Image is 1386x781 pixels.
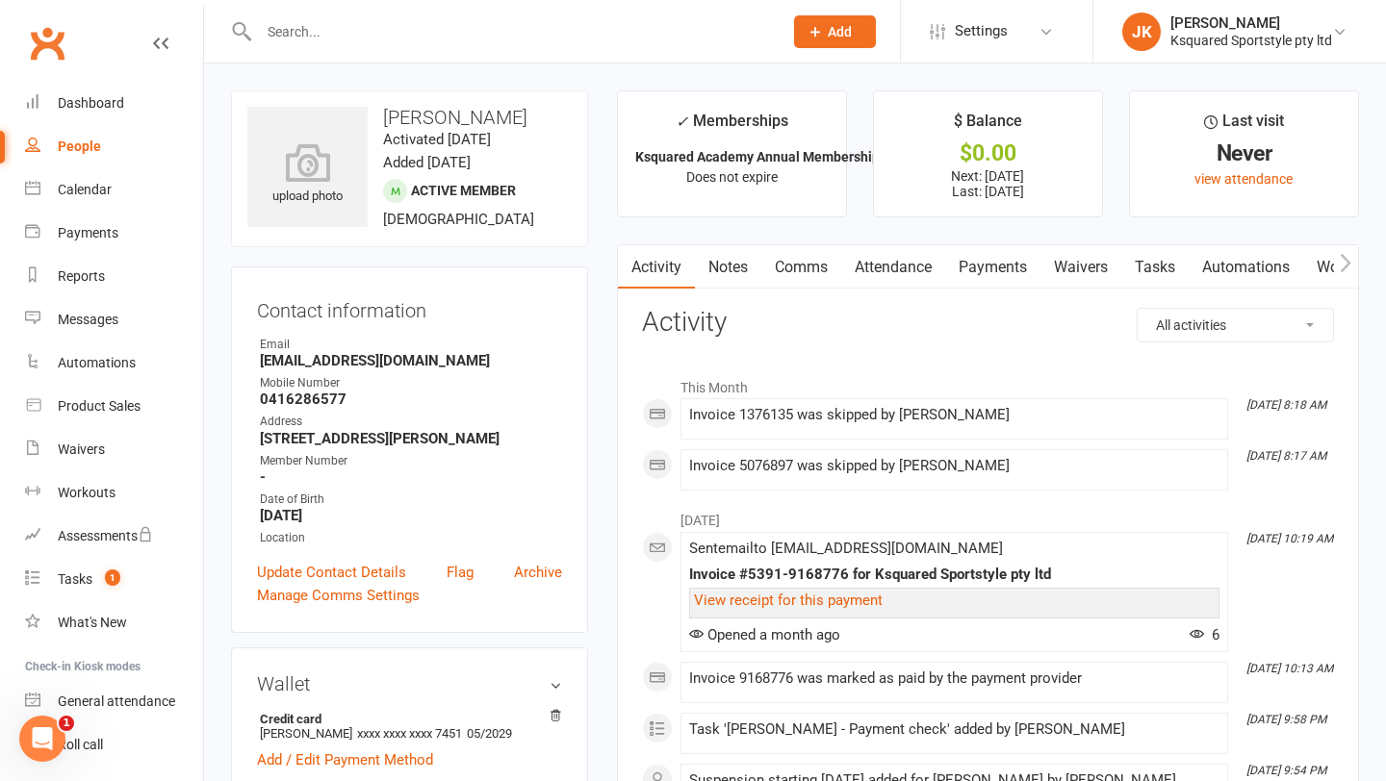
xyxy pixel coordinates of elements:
a: Messages [25,298,203,341]
div: Task '[PERSON_NAME] - Payment check' added by [PERSON_NAME] [689,721,1219,738]
a: Archive [514,561,562,584]
a: Reports [25,255,203,298]
div: Invoice 5076897 was skipped by [PERSON_NAME] [689,458,1219,474]
i: [DATE] 9:58 PM [1246,713,1326,726]
a: Automations [25,341,203,385]
div: Automations [58,355,136,370]
a: Roll call [25,723,203,767]
div: General attendance [58,693,175,709]
div: Memberships [676,109,788,144]
a: Update Contact Details [257,561,406,584]
a: View receipt for this payment [694,592,883,609]
a: Assessments [25,515,203,558]
li: [DATE] [642,500,1334,531]
div: Waivers [58,441,105,457]
i: [DATE] 8:17 AM [1246,449,1326,463]
div: $0.00 [891,143,1085,164]
span: Settings [955,10,1008,53]
a: Waivers [1040,245,1121,290]
span: Add [828,24,852,39]
a: Clubworx [23,19,71,67]
span: 05/2029 [467,726,512,741]
div: Invoice 9168776 was marked as paid by the payment provider [689,670,1219,687]
strong: [STREET_ADDRESS][PERSON_NAME] [260,430,562,447]
div: Tasks [58,571,92,587]
a: Tasks [1121,245,1189,290]
a: Notes [695,245,761,290]
a: Tasks 1 [25,558,203,601]
div: Ksquared Sportstyle pty ltd [1170,32,1332,49]
i: ✓ [676,113,688,131]
div: Product Sales [58,398,141,414]
div: Messages [58,312,118,327]
a: What's New [25,601,203,644]
h3: Activity [642,308,1334,338]
div: Last visit [1204,109,1284,143]
a: Attendance [841,245,945,290]
h3: [PERSON_NAME] [247,107,572,128]
span: xxxx xxxx xxxx 7451 [357,726,462,741]
a: Flag [447,561,474,584]
i: [DATE] 8:18 AM [1246,398,1326,412]
input: Search... [253,18,769,45]
i: [DATE] 10:13 AM [1246,662,1333,675]
a: General attendance kiosk mode [25,680,203,723]
p: Next: [DATE] Last: [DATE] [891,168,1085,199]
div: Workouts [58,485,115,500]
div: Payments [58,225,118,240]
span: Sent email to [EMAIL_ADDRESS][DOMAIN_NAME] [689,540,1003,557]
a: Workouts [25,471,203,515]
div: Calendar [58,182,112,197]
i: [DATE] 9:54 PM [1246,764,1326,777]
div: upload photo [247,143,368,207]
span: Does not expire [686,169,778,185]
h3: Contact information [257,292,562,321]
a: Payments [945,245,1040,290]
div: Dashboard [58,95,124,111]
strong: [EMAIL_ADDRESS][DOMAIN_NAME] [260,352,562,369]
div: $ Balance [954,109,1022,143]
span: [DEMOGRAPHIC_DATA] [383,211,534,228]
a: Waivers [25,428,203,471]
a: Add / Edit Payment Method [257,748,433,771]
div: Date of Birth [260,491,562,509]
span: 1 [59,716,74,731]
div: Assessments [58,528,153,543]
a: Dashboard [25,82,203,125]
span: 1 [105,569,120,586]
span: Active member [411,183,516,198]
h3: Wallet [257,673,562,694]
div: What's New [58,615,127,630]
div: Member Number [260,452,562,470]
div: Roll call [58,737,103,752]
a: People [25,125,203,168]
div: Invoice #5391-9168776 for Ksquared Sportstyle pty ltd [689,567,1219,583]
div: Mobile Number [260,374,562,392]
div: Address [260,413,562,431]
time: Added [DATE] [383,154,471,171]
button: Add [794,15,876,48]
a: Calendar [25,168,203,212]
a: Activity [618,245,695,290]
div: People [58,139,101,154]
i: [DATE] 10:19 AM [1246,532,1333,545]
a: Product Sales [25,385,203,428]
iframe: Intercom live chat [19,716,65,762]
div: Email [260,336,562,354]
strong: [DATE] [260,507,562,524]
span: 6 [1190,626,1219,643]
strong: 0416286577 [260,390,562,408]
time: Activated [DATE] [383,131,491,148]
div: JK [1122,13,1161,51]
div: Invoice 1376135 was skipped by [PERSON_NAME] [689,407,1219,423]
li: [PERSON_NAME] [257,709,562,743]
strong: - [260,468,562,486]
a: Comms [761,245,841,290]
a: Payments [25,212,203,255]
div: Reports [58,268,105,284]
strong: Ksquared Academy Annual Membership (4 term... [635,149,938,164]
div: Location [260,529,562,547]
div: Never [1147,143,1341,164]
strong: Credit card [260,712,552,726]
li: This Month [642,367,1334,398]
